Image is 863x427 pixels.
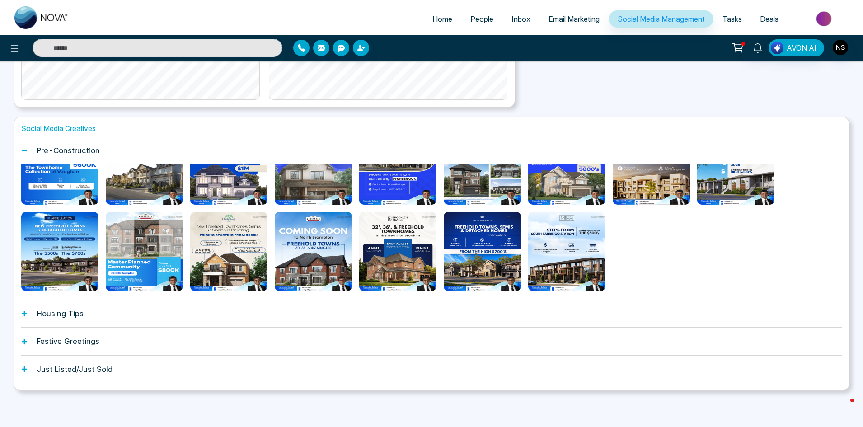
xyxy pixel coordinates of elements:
[792,9,858,29] img: Market-place.gif
[502,10,539,28] a: Inbox
[37,309,84,318] h1: Housing Tips
[539,10,609,28] a: Email Marketing
[609,10,713,28] a: Social Media Management
[21,124,842,133] h1: Social Media Creatives
[470,14,493,23] span: People
[37,146,100,155] h1: Pre-Construction
[713,10,751,28] a: Tasks
[549,14,600,23] span: Email Marketing
[769,39,824,56] button: AVON AI
[423,10,461,28] a: Home
[618,14,704,23] span: Social Media Management
[37,337,99,346] h1: Festive Greetings
[511,14,530,23] span: Inbox
[461,10,502,28] a: People
[832,396,854,418] iframe: Intercom live chat
[432,14,452,23] span: Home
[787,42,816,53] span: AVON AI
[760,14,779,23] span: Deals
[751,10,788,28] a: Deals
[37,365,113,374] h1: Just Listed/Just Sold
[833,40,848,55] img: User Avatar
[14,6,69,29] img: Nova CRM Logo
[722,14,742,23] span: Tasks
[771,42,783,54] img: Lead Flow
